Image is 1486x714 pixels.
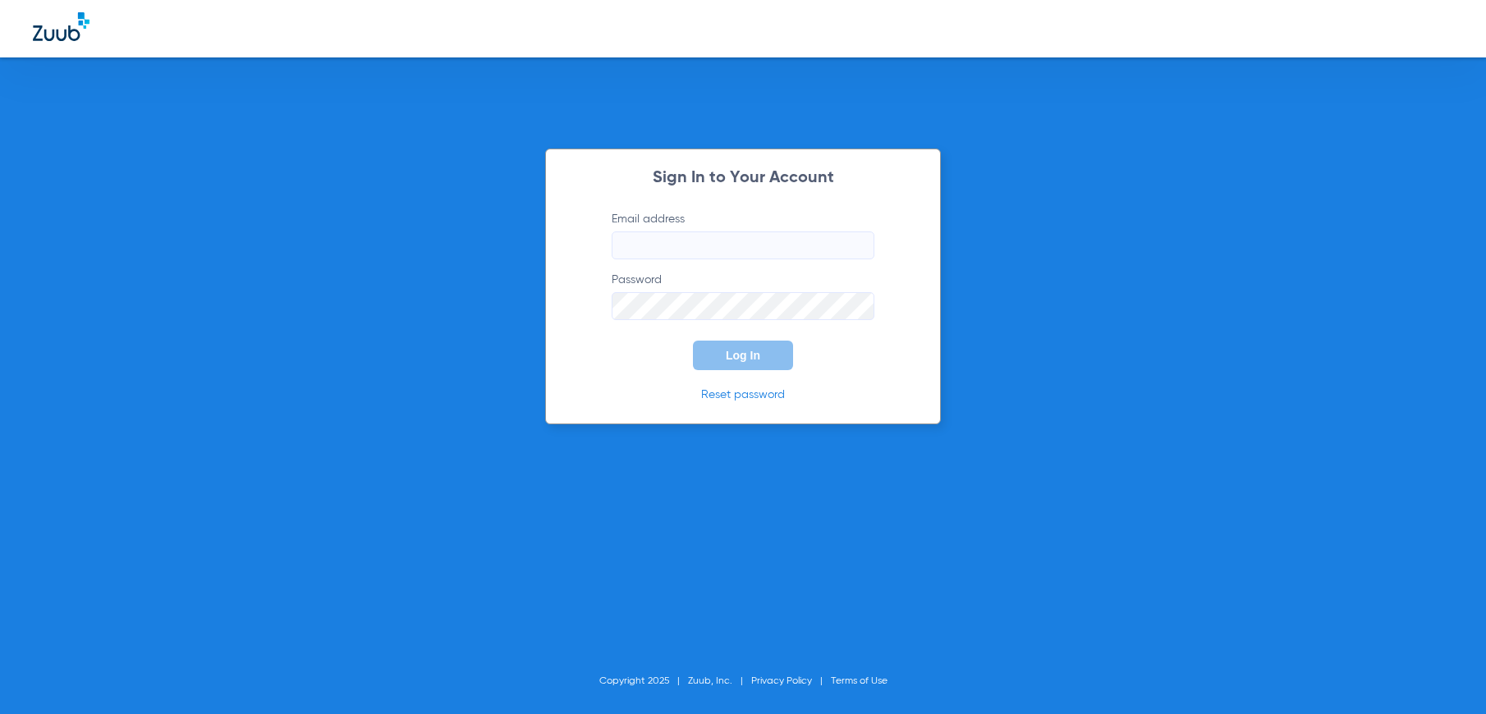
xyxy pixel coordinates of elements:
span: Log In [726,349,760,362]
label: Email address [612,211,874,259]
img: Zuub Logo [33,12,89,41]
button: Log In [693,341,793,370]
li: Zuub, Inc. [688,673,751,689]
a: Privacy Policy [751,676,812,686]
input: Email address [612,231,874,259]
label: Password [612,272,874,320]
a: Terms of Use [831,676,887,686]
input: Password [612,292,874,320]
a: Reset password [701,389,785,400]
li: Copyright 2025 [599,673,688,689]
h2: Sign In to Your Account [587,170,899,186]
